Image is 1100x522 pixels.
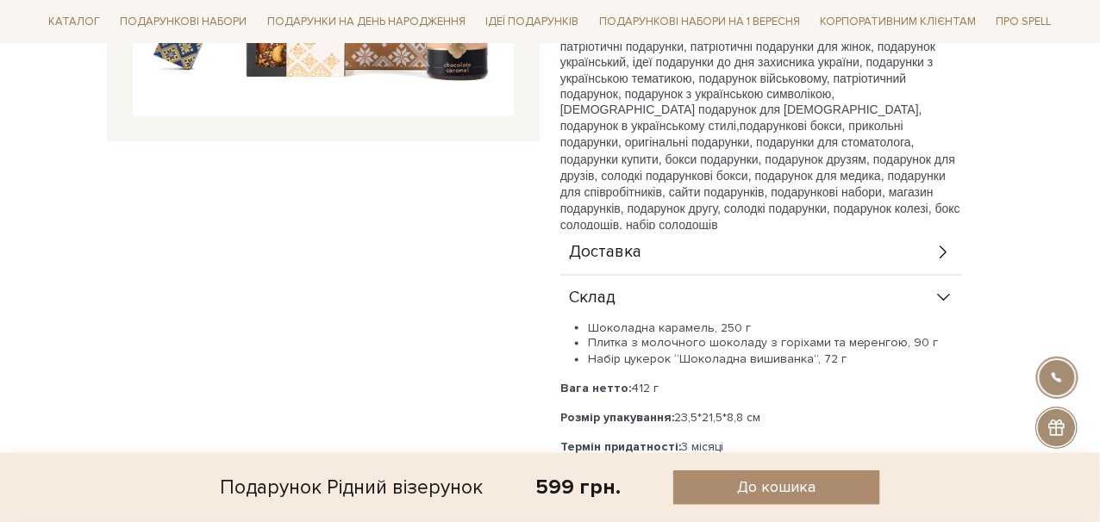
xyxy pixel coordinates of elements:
button: До кошика [673,470,880,505]
span: Доставка [569,245,641,260]
b: Розмір упакування: [560,411,674,426]
p: 23,5*21,5*8,8 см [560,411,962,426]
span: , подарунок з українською символікою, [DEMOGRAPHIC_DATA] подарунок для [DEMOGRAPHIC_DATA], подару... [560,87,922,133]
div: 599 грн. [535,474,621,500]
span: Каталог [41,9,107,35]
p: 3 місяці [560,440,962,456]
li: Шоколадна карамель, 250 г [588,320,962,336]
span: Подарункові набори [114,9,254,35]
span: Склад [569,290,616,306]
li: Плитка з молочного шоколаду з горіхами та меренгою, 90 г [588,336,962,351]
b: Термін придатності: [560,440,681,455]
span: Подарунки на День народження [260,9,472,35]
span: патріотичні подарунки, патріотичні подарунки для жінок, подарунок український, ідеї подарунки до ... [560,40,936,101]
span: Про Spell [990,9,1059,35]
a: Корпоративним клієнтам [814,7,984,36]
div: Подарунок Рідний візерунок [220,470,483,505]
li: Набір цукерок “Шоколадна вишиванка”, 72 г [588,352,962,368]
b: Вага нетто: [560,382,631,396]
a: Подарункові набори на 1 Вересня [592,7,807,36]
span: подарункові бокси, прикольні подарунки, оригінальні подарунки, подарунки для стоматолога, подарун... [560,119,960,232]
span: До кошика [738,477,816,497]
p: 412 г [560,382,962,397]
span: Ідеї подарунків [479,9,586,35]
